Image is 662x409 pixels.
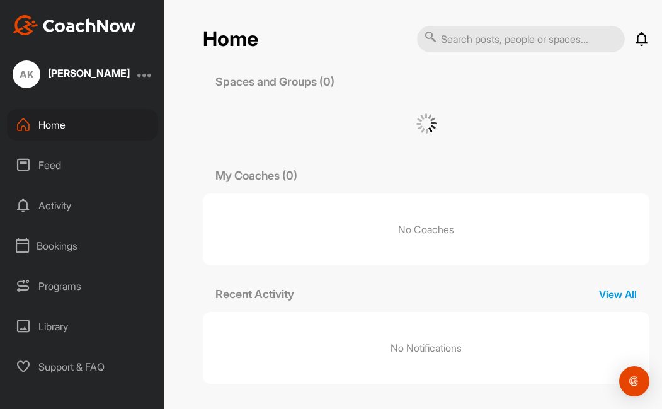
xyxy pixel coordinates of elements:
p: My Coaches (0) [203,167,310,184]
div: Programs [7,270,158,302]
input: Search posts, people or spaces... [417,26,625,52]
p: Recent Activity [203,285,307,302]
div: Support & FAQ [7,351,158,383]
div: [PERSON_NAME] [48,68,130,78]
div: Library [7,311,158,342]
div: Activity [7,190,158,221]
h2: Home [203,27,258,52]
p: No Notifications [391,340,462,355]
div: Bookings [7,230,158,262]
img: G6gVgL6ErOh57ABN0eRmCEwV0I4iEi4d8EwaPGI0tHgoAbU4EAHFLEQAh+QQFCgALACwIAA4AGAASAAAEbHDJSesaOCdk+8xg... [416,113,437,134]
div: AK [13,60,40,88]
p: View All [586,287,649,302]
div: Open Intercom Messenger [619,366,649,396]
p: Spaces and Groups (0) [203,73,347,90]
div: Home [7,109,158,141]
div: Feed [7,149,158,181]
p: No Coaches [203,193,649,265]
img: CoachNow [13,15,136,35]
